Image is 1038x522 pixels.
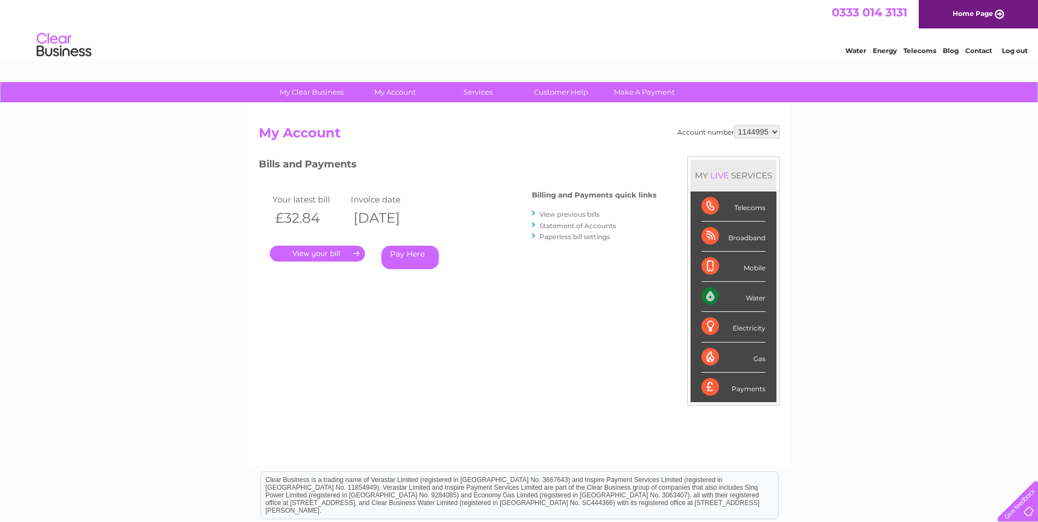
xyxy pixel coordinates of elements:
[845,47,866,55] a: Water
[677,125,780,138] div: Account number
[270,246,365,262] a: .
[350,82,440,102] a: My Account
[381,246,439,269] a: Pay Here
[532,191,657,199] h4: Billing and Payments quick links
[701,282,766,312] div: Water
[266,82,357,102] a: My Clear Business
[270,192,349,207] td: Your latest bill
[540,210,600,218] a: View previous bills
[701,343,766,373] div: Gas
[259,125,780,146] h2: My Account
[270,207,349,229] th: £32.84
[701,222,766,252] div: Broadband
[261,6,778,53] div: Clear Business is a trading name of Verastar Limited (registered in [GEOGRAPHIC_DATA] No. 3667643...
[965,47,992,55] a: Contact
[348,207,427,229] th: [DATE]
[1002,47,1028,55] a: Log out
[540,233,610,241] a: Paperless bill settings
[599,82,689,102] a: Make A Payment
[832,5,907,19] a: 0333 014 3131
[943,47,959,55] a: Blog
[516,82,606,102] a: Customer Help
[903,47,936,55] a: Telecoms
[691,160,776,191] div: MY SERVICES
[701,252,766,282] div: Mobile
[701,373,766,402] div: Payments
[708,170,731,181] div: LIVE
[259,156,657,176] h3: Bills and Payments
[701,312,766,342] div: Electricity
[433,82,523,102] a: Services
[873,47,897,55] a: Energy
[701,192,766,222] div: Telecoms
[540,222,616,230] a: Statement of Accounts
[36,28,92,62] img: logo.png
[348,192,427,207] td: Invoice date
